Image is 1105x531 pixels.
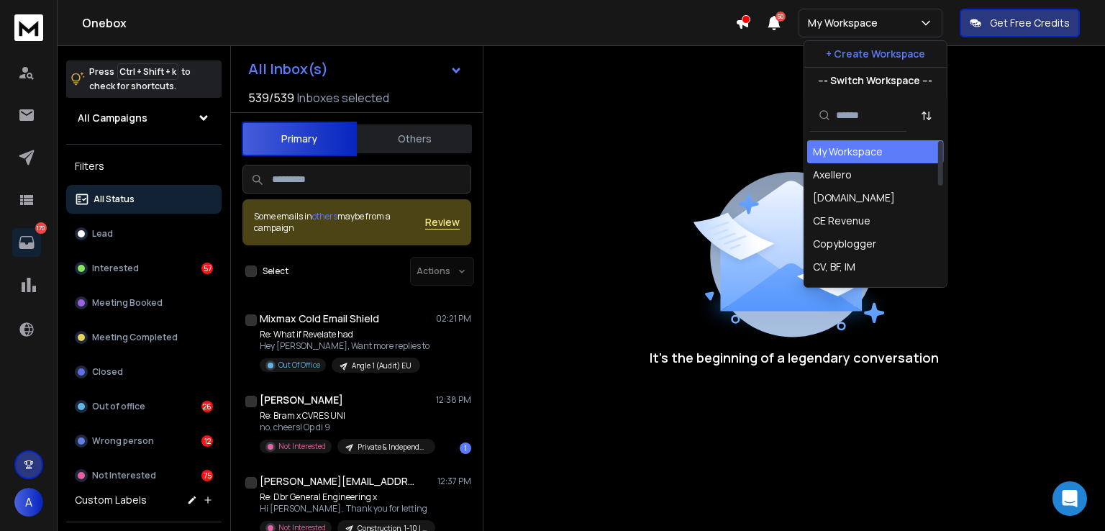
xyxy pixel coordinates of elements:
p: 12:38 PM [436,394,471,406]
div: Axellero [813,168,852,182]
img: logo [14,14,43,41]
button: A [14,488,43,517]
span: Ctrl + Shift + k [117,63,178,80]
div: CE Revenue [813,214,870,228]
div: [DOMAIN_NAME] [813,191,895,205]
p: All Status [94,194,135,205]
button: + Create Workspace [804,41,947,67]
p: Wrong person [92,435,154,447]
p: Not Interested [278,441,326,452]
h1: All Campaigns [78,111,147,125]
div: Open Intercom Messenger [1052,481,1087,516]
p: --- Switch Workspace --- [818,73,932,88]
div: Some emails in maybe from a campaign [254,211,425,234]
p: Angle 1 (Audit) EU [352,360,411,371]
p: Closed [92,366,123,378]
p: Re: Dbr General Engineering x [260,491,432,503]
p: Hi [PERSON_NAME], Thank you for letting [260,503,432,514]
h1: Mixmax Cold Email Shield [260,312,379,326]
h3: Filters [66,156,222,176]
button: Meeting Booked [66,289,222,317]
h1: [PERSON_NAME][EMAIL_ADDRESS][DOMAIN_NAME] [260,474,418,489]
button: All Campaigns [66,104,222,132]
div: 26 [201,401,213,412]
div: Copyblogger [813,237,876,251]
button: Not Interested75 [66,461,222,490]
div: 57 [201,263,213,274]
h1: Onebox [82,14,735,32]
p: My Workspace [808,16,883,30]
button: Review [425,215,460,230]
p: Private & Independent Universities + International Branch Campuses / [GEOGRAPHIC_DATA] [358,442,427,453]
a: 170 [12,228,41,257]
h3: Inboxes selected [297,89,389,106]
span: 50 [776,12,786,22]
p: 170 [35,222,47,234]
button: Wrong person12 [66,427,222,455]
div: 75 [201,470,213,481]
div: 12 [201,435,213,447]
div: CV, BF, IM [813,260,855,274]
h1: [PERSON_NAME] [260,393,343,407]
p: Meeting Completed [92,332,178,343]
span: others [312,210,337,222]
div: 1 [460,442,471,454]
h3: Custom Labels [75,493,147,507]
button: Others [357,123,472,155]
p: 12:37 PM [437,476,471,487]
button: All Status [66,185,222,214]
p: Re: Bram x CVRES UNI [260,410,432,422]
p: Not Interested [92,470,156,481]
span: 539 / 539 [248,89,294,106]
button: Out of office26 [66,392,222,421]
p: Interested [92,263,139,274]
h1: All Inbox(s) [248,62,328,76]
p: Meeting Booked [92,297,163,309]
button: Get Free Credits [960,9,1080,37]
button: All Inbox(s) [237,55,474,83]
p: Out of office [92,401,145,412]
p: no, cheers! Op di 9 [260,422,432,433]
p: Get Free Credits [990,16,1070,30]
div: My Workspace [813,145,883,159]
p: It’s the beginning of a legendary conversation [650,348,939,368]
p: + Create Workspace [826,47,925,61]
p: 02:21 PM [436,313,471,324]
button: Closed [66,358,222,386]
div: Cynethiq [813,283,856,297]
p: Re: What if Revelate had [260,329,429,340]
button: Sort by Sort A-Z [912,101,941,130]
button: Primary [242,122,357,156]
p: Press to check for shortcuts. [89,65,191,94]
button: Lead [66,219,222,248]
label: Select [263,265,288,277]
button: Meeting Completed [66,323,222,352]
p: Hey [PERSON_NAME], Want more replies to [260,340,429,352]
button: Interested57 [66,254,222,283]
p: Out Of Office [278,360,320,371]
p: Lead [92,228,113,240]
